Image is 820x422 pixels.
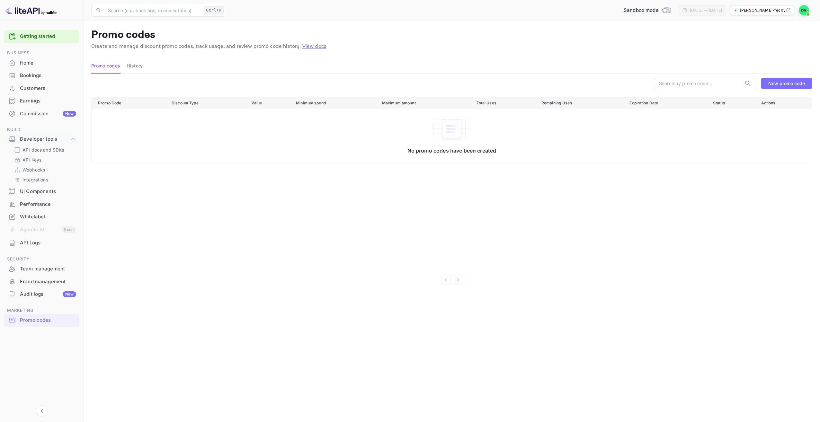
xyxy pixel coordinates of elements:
span: Sandbox mode [624,7,659,14]
a: API Logs [4,237,79,249]
button: New promo code [761,78,812,89]
div: API docs and SDKs [12,145,77,154]
th: Actions [756,97,812,109]
div: Developer tools [20,136,70,143]
div: Webhooks [12,165,77,174]
span: Business [4,49,79,57]
a: API docs and SDKs [14,146,74,153]
div: Getting started [4,30,79,43]
a: Bookings [4,69,79,81]
div: Ctrl+K [204,6,224,14]
div: API Logs [20,239,76,247]
button: Promo codes [91,58,120,74]
a: Home [4,57,79,69]
a: View docs [302,43,326,50]
div: Team management [20,265,76,273]
p: API Keys [22,156,41,163]
span: Security [4,256,79,263]
div: Audit logs [20,291,76,298]
div: Switch to Production mode [621,7,673,14]
a: Earnings [4,95,79,107]
p: Integrations [22,176,48,183]
div: Fraud management [20,278,76,286]
div: Audit logsNew [4,288,79,301]
div: Performance [20,201,76,208]
th: Total Uses [471,97,536,109]
div: New promo code [768,81,805,86]
a: Whitelabel [4,211,79,223]
a: Getting started [20,33,76,40]
div: Whitelabel [20,213,76,221]
a: Audit logsNew [4,288,79,300]
p: API docs and SDKs [22,146,64,153]
p: Webhooks [22,166,45,173]
div: Promo codes [20,317,76,324]
img: LiteAPI logo [5,5,57,15]
div: Customers [4,82,79,95]
a: Integrations [14,176,74,183]
div: Promo codes [4,314,79,327]
a: CommissionNew [4,108,79,119]
a: UI Components [4,185,79,197]
div: New [63,111,76,117]
div: Integrations [12,175,77,184]
p: No promo codes have been created [98,147,806,154]
div: New [63,291,76,297]
a: Webhooks [14,166,74,173]
th: Promo Code [92,97,167,109]
p: Create and manage discount promo codes, track usage, and review promo code history. [91,43,812,50]
div: Bookings [4,69,79,82]
input: Search by promo code... [654,78,742,89]
th: Expiration Date [624,97,708,109]
a: Customers [4,82,79,94]
div: Commission [20,110,76,118]
div: [DATE] — [DATE] [690,7,722,13]
div: Performance [4,198,79,211]
p: Promo codes [91,29,812,41]
span: Marketing [4,307,79,314]
th: Status [708,97,756,109]
img: No promo codes have been created [432,116,471,143]
a: Promo codes [4,314,79,326]
button: Collapse navigation [36,405,48,417]
th: Maximum amount [377,97,471,109]
a: Fraud management [4,276,79,287]
div: API Keys [12,155,77,164]
button: History [127,58,143,74]
div: UI Components [20,188,76,195]
div: UI Components [4,185,79,198]
div: Home [20,59,76,67]
th: Discount Type [166,97,246,109]
th: Minimum spend [291,97,377,109]
a: Performance [4,198,79,210]
a: API Keys [14,156,74,163]
nav: pagination navigation [91,275,812,285]
th: Remaining Uses [536,97,624,109]
div: Customers [20,85,76,92]
div: Earnings [20,97,76,105]
img: David Velasquez [799,5,809,15]
th: Value [246,97,291,109]
span: Build [4,126,79,133]
div: Bookings [20,72,76,79]
input: Search (e.g. bookings, documentation) [104,4,201,17]
div: Developer tools [4,134,79,145]
p: [PERSON_NAME]-fec0y.... [740,7,785,13]
a: Team management [4,263,79,275]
